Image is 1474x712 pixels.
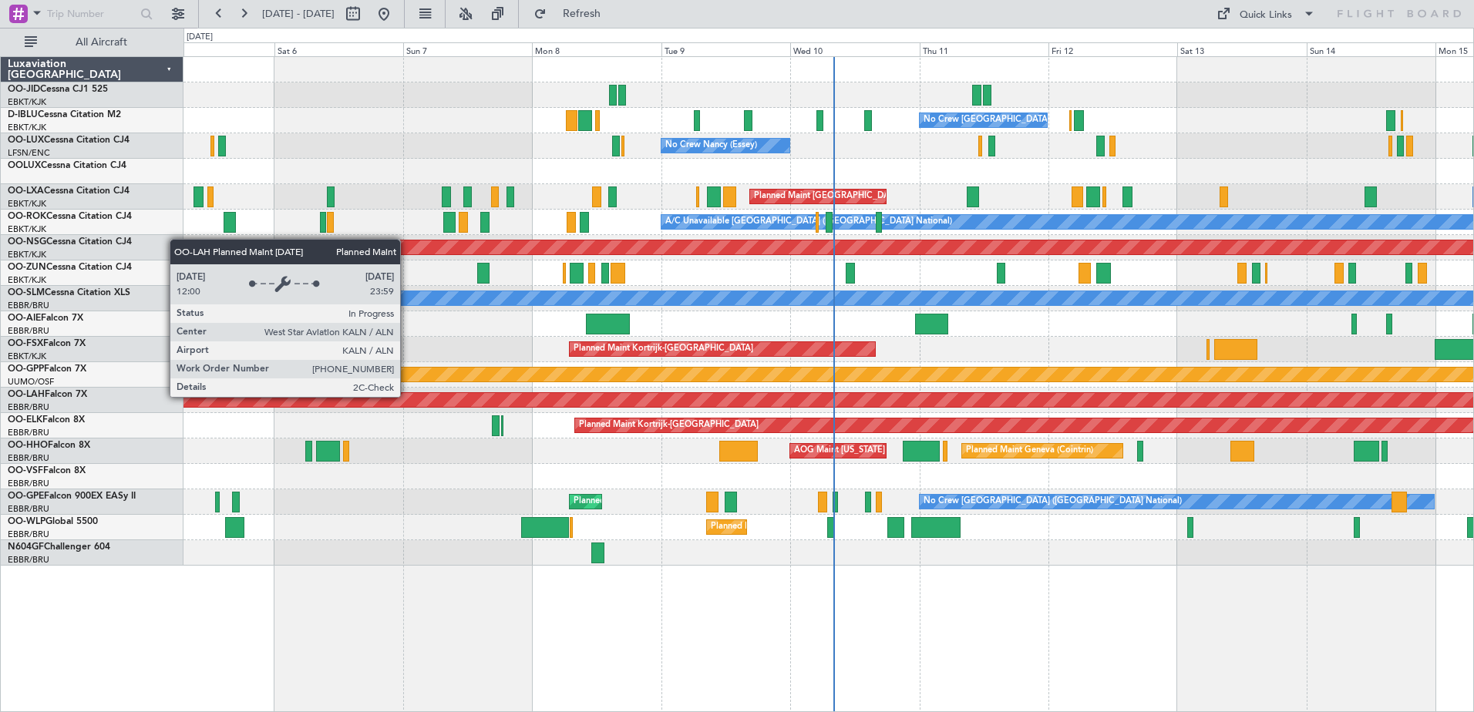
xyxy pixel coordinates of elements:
[8,466,43,475] span: OO-VSF
[8,364,86,374] a: OO-GPPFalcon 7X
[8,351,46,362] a: EBKT/KJK
[924,490,1182,513] div: No Crew [GEOGRAPHIC_DATA] ([GEOGRAPHIC_DATA] National)
[579,414,759,437] div: Planned Maint Kortrijk-[GEOGRAPHIC_DATA]
[790,42,919,56] div: Wed 10
[8,314,41,323] span: OO-AIE
[8,110,121,119] a: D-IBLUCessna Citation M2
[262,7,335,21] span: [DATE] - [DATE]
[665,210,952,233] div: A/C Unavailable [GEOGRAPHIC_DATA] ([GEOGRAPHIC_DATA] National)
[8,161,41,170] span: OOLUX
[17,30,167,55] button: All Aircraft
[8,401,49,413] a: EBBR/BRU
[8,96,46,108] a: EBKT/KJK
[8,186,44,196] span: OO-LXA
[8,427,49,438] a: EBBR/BRU
[8,441,48,450] span: OO-HHO
[966,439,1093,462] div: Planned Maint Geneva (Cointrin)
[403,42,532,56] div: Sun 7
[274,42,403,56] div: Sat 6
[8,466,86,475] a: OO-VSFFalcon 8X
[145,42,274,56] div: Fri 5
[8,492,136,501] a: OO-GPEFalcon 900EX EASy II
[8,314,83,323] a: OO-AIEFalcon 7X
[1048,42,1177,56] div: Fri 12
[527,2,619,26] button: Refresh
[8,542,44,552] span: N604GF
[1307,42,1435,56] div: Sun 14
[8,415,85,425] a: OO-ELKFalcon 8X
[1209,2,1323,26] button: Quick Links
[754,185,1033,208] div: Planned Maint [GEOGRAPHIC_DATA] ([GEOGRAPHIC_DATA] National)
[8,390,45,399] span: OO-LAH
[532,42,661,56] div: Mon 8
[8,263,46,272] span: OO-ZUN
[8,186,130,196] a: OO-LXACessna Citation CJ4
[1240,8,1292,23] div: Quick Links
[8,364,44,374] span: OO-GPP
[8,198,46,210] a: EBKT/KJK
[8,452,49,464] a: EBBR/BRU
[8,223,46,235] a: EBKT/KJK
[661,42,790,56] div: Tue 9
[8,110,38,119] span: D-IBLU
[8,85,108,94] a: OO-JIDCessna CJ1 525
[8,542,110,552] a: N604GFChallenger 604
[8,249,46,260] a: EBKT/KJK
[8,122,46,133] a: EBKT/KJK
[8,212,132,221] a: OO-ROKCessna Citation CJ4
[40,37,163,48] span: All Aircraft
[1177,42,1306,56] div: Sat 13
[920,42,1048,56] div: Thu 11
[8,136,44,145] span: OO-LUX
[8,212,46,221] span: OO-ROK
[8,529,49,540] a: EBBR/BRU
[794,439,981,462] div: AOG Maint [US_STATE] ([GEOGRAPHIC_DATA])
[8,339,86,348] a: OO-FSXFalcon 7X
[924,109,1182,132] div: No Crew [GEOGRAPHIC_DATA] ([GEOGRAPHIC_DATA] National)
[550,8,614,19] span: Refresh
[187,31,213,44] div: [DATE]
[711,516,791,539] div: Planned Maint Liege
[574,490,853,513] div: Planned Maint [GEOGRAPHIC_DATA] ([GEOGRAPHIC_DATA] National)
[8,390,87,399] a: OO-LAHFalcon 7X
[8,274,46,286] a: EBKT/KJK
[8,263,132,272] a: OO-ZUNCessna Citation CJ4
[8,237,46,247] span: OO-NSG
[8,325,49,337] a: EBBR/BRU
[8,492,44,501] span: OO-GPE
[47,2,136,25] input: Trip Number
[8,415,42,425] span: OO-ELK
[8,300,49,311] a: EBBR/BRU
[8,288,45,297] span: OO-SLM
[574,338,753,361] div: Planned Maint Kortrijk-[GEOGRAPHIC_DATA]
[8,554,49,566] a: EBBR/BRU
[8,517,45,526] span: OO-WLP
[8,376,54,388] a: UUMO/OSF
[8,85,40,94] span: OO-JID
[8,339,43,348] span: OO-FSX
[8,147,50,159] a: LFSN/ENC
[665,134,757,157] div: No Crew Nancy (Essey)
[8,441,90,450] a: OO-HHOFalcon 8X
[8,288,130,297] a: OO-SLMCessna Citation XLS
[8,237,132,247] a: OO-NSGCessna Citation CJ4
[8,136,130,145] a: OO-LUXCessna Citation CJ4
[8,161,126,170] a: OOLUXCessna Citation CJ4
[8,517,98,526] a: OO-WLPGlobal 5500
[8,478,49,489] a: EBBR/BRU
[8,503,49,515] a: EBBR/BRU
